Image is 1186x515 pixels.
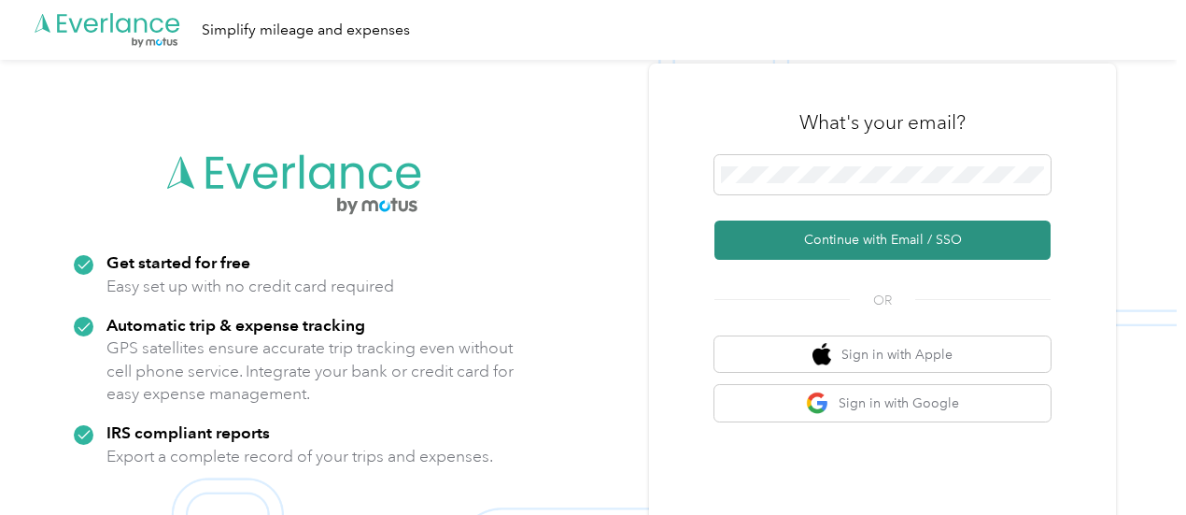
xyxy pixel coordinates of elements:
strong: IRS compliant reports [106,422,270,442]
p: Easy set up with no credit card required [106,275,394,298]
button: google logoSign in with Google [714,385,1051,422]
button: Continue with Email / SSO [714,221,1051,260]
p: Export a complete record of your trips and expenses. [106,445,493,468]
strong: Get started for free [106,252,250,272]
p: GPS satellites ensure accurate trip tracking even without cell phone service. Integrate your bank... [106,336,515,406]
span: OR [850,291,915,310]
h3: What's your email? [799,109,966,136]
strong: Automatic trip & expense tracking [106,315,365,335]
button: apple logoSign in with Apple [714,336,1051,373]
img: google logo [806,392,829,415]
img: apple logo [812,343,831,366]
div: Simplify mileage and expenses [202,19,410,42]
